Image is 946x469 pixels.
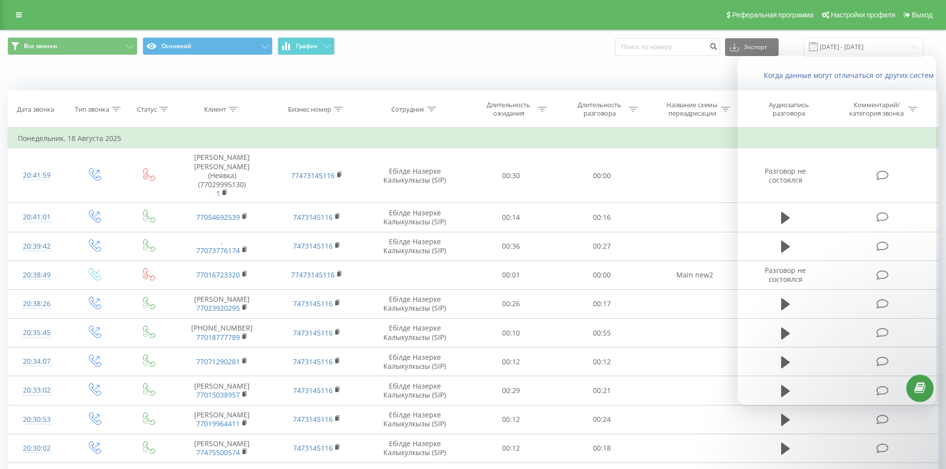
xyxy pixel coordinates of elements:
[557,319,648,347] td: 00:55
[196,212,240,222] a: 77054692539
[196,333,240,342] a: 77018777789
[364,232,466,261] td: Ебілде Назерке Калыкулкызы (SIP)
[364,319,466,347] td: Ебілде Назерке Калыкулкызы (SIP)
[482,101,535,118] div: Длительность ожидания
[293,212,333,222] a: 7473145116
[737,56,936,405] iframe: Intercom live chat
[557,203,648,232] td: 00:16
[75,105,109,114] div: Тип звонка
[175,232,269,261] td: .
[137,105,157,114] div: Статус
[196,270,240,279] a: 77016723320
[196,357,240,366] a: 77071290281
[18,266,56,285] div: 20:38:49
[18,294,56,314] div: 20:38:26
[204,105,226,114] div: Клиент
[364,148,466,203] td: Ебілде Назерке Калыкулкызы (SIP)
[912,11,933,19] span: Выход
[196,419,240,428] a: 77019964411
[291,171,335,180] a: 77473145116
[725,38,779,56] button: Экспорт
[557,347,648,376] td: 00:12
[364,405,466,434] td: Ебілде Назерке Калыкулкызы (SIP)
[364,203,466,232] td: Ебілде Назерке Калыкулкызы (SIP)
[364,434,466,463] td: Ебілде Назерке Калыкулкызы (SIP)
[665,101,719,118] div: Название схемы переадресации
[466,434,557,463] td: 00:12
[175,319,269,347] td: [PHONE_NUMBER]
[7,37,138,55] button: Все звонки
[288,105,331,114] div: Бизнес номер
[293,386,333,395] a: 7473145116
[196,448,240,457] a: 77475500574
[18,410,56,429] div: 20:30:53
[196,246,240,255] a: 77073776174
[466,376,557,405] td: 00:29
[466,148,557,203] td: 00:30
[196,303,240,313] a: 77023920295
[8,129,939,148] td: Понедельник, 18 Августа 2025
[557,148,648,203] td: 00:00
[293,241,333,251] a: 7473145116
[216,189,220,198] a: 1
[291,270,335,279] a: 77473145116
[391,105,425,114] div: Сотрудник
[293,299,333,308] a: 7473145116
[18,207,56,227] div: 20:41:01
[175,148,269,203] td: [PERSON_NAME] [PERSON_NAME](Неявка) (77029995130)
[293,443,333,453] a: 7473145116
[293,414,333,424] a: 7473145116
[18,439,56,458] div: 20:30:02
[557,289,648,318] td: 00:17
[364,289,466,318] td: Ебілде Назерке Калыкулкызы (SIP)
[466,319,557,347] td: 00:10
[175,376,269,405] td: [PERSON_NAME]
[175,434,269,463] td: [PERSON_NAME]
[18,323,56,342] div: 20:35:45
[466,347,557,376] td: 00:12
[17,105,54,114] div: Дата звонка
[296,43,318,50] span: График
[557,232,648,261] td: 00:27
[573,101,626,118] div: Длительность разговора
[293,328,333,337] a: 7473145116
[24,42,57,50] span: Все звонки
[912,413,936,437] iframe: Intercom live chat
[466,232,557,261] td: 00:36
[364,347,466,376] td: Ебілде Назерке Калыкулкызы (SIP)
[175,289,269,318] td: [PERSON_NAME]
[466,405,557,434] td: 00:12
[466,289,557,318] td: 00:26
[143,37,273,55] button: Основной
[466,203,557,232] td: 00:14
[18,166,56,185] div: 20:41:59
[293,357,333,366] a: 7473145116
[175,405,269,434] td: [PERSON_NAME]
[18,381,56,400] div: 20:33:02
[278,37,335,55] button: График
[18,237,56,256] div: 20:39:42
[647,261,741,289] td: Main new2
[196,390,240,400] a: 77015038957
[557,376,648,405] td: 00:21
[364,376,466,405] td: Ебілде Назерке Калыкулкызы (SIP)
[557,405,648,434] td: 00:24
[732,11,813,19] span: Реферальная программа
[557,261,648,289] td: 00:00
[831,11,895,19] span: Настройки профиля
[615,38,720,56] input: Поиск по номеру
[557,434,648,463] td: 00:18
[18,352,56,371] div: 20:34:07
[466,261,557,289] td: 00:01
